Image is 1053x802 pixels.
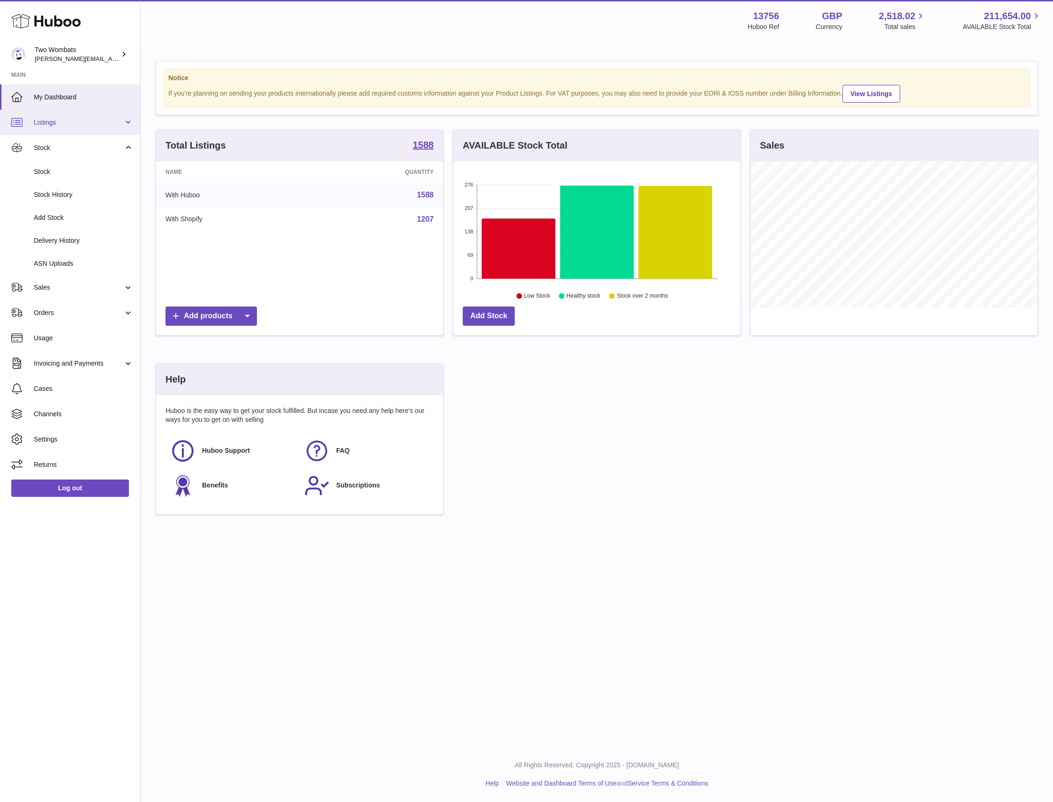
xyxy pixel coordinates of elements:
[34,435,133,444] span: Settings
[884,22,926,31] span: Total sales
[963,22,1042,31] span: AVAILABLE Stock Total
[503,779,708,788] li: and
[165,307,257,326] a: Add products
[753,10,779,22] strong: 13756
[463,139,567,152] h3: AVAILABLE Stock Total
[165,139,226,152] h3: Total Listings
[311,161,443,183] th: Quantity
[202,481,228,490] span: Benefits
[34,410,133,419] span: Channels
[842,85,900,103] a: View Listings
[11,480,129,496] a: Log out
[879,10,926,31] a: 2,518.02 Total sales
[524,293,550,300] text: Low Stock
[748,22,779,31] div: Huboo Ref
[34,190,133,199] span: Stock History
[304,473,429,498] a: Subscriptions
[165,406,434,424] p: Huboo is the easy way to get your stock fulfilled. But incase you need any help here's our ways f...
[879,10,916,22] span: 2,518.02
[202,446,250,455] span: Huboo Support
[413,140,434,151] a: 1588
[34,167,133,176] span: Stock
[417,191,434,199] a: 1588
[465,205,473,211] text: 207
[168,83,1025,103] div: If you're planning on sending your products internationally please add required customs informati...
[34,236,133,245] span: Delivery History
[465,182,473,187] text: 276
[304,438,429,464] a: FAQ
[168,74,1025,82] strong: Notice
[156,207,311,232] td: With Shopify
[148,761,1045,770] p: All Rights Reserved. Copyright 2025 - [DOMAIN_NAME]
[34,143,123,152] span: Stock
[760,139,784,152] h3: Sales
[463,307,515,326] a: Add Stock
[34,359,123,368] span: Invoicing and Payments
[11,47,25,61] img: dave@twowombats.com
[822,10,842,22] strong: GBP
[506,780,617,787] a: Website and Dashboard Terms of Use
[628,780,708,787] a: Service Terms & Conditions
[816,22,842,31] div: Currency
[617,293,668,300] text: Stock over 2 months
[170,438,295,464] a: Huboo Support
[470,276,473,281] text: 0
[486,780,499,787] a: Help
[34,213,133,222] span: Add Stock
[34,308,123,317] span: Orders
[34,460,133,469] span: Returns
[34,334,133,343] span: Usage
[417,215,434,223] a: 1207
[35,45,119,63] div: Two Wombats
[35,55,188,62] span: [PERSON_NAME][EMAIL_ADDRESS][DOMAIN_NAME]
[465,229,473,234] text: 138
[963,10,1042,31] a: 211,654.00 AVAILABLE Stock Total
[467,252,473,258] text: 69
[156,183,311,207] td: With Huboo
[566,293,601,300] text: Healthy stock
[165,373,186,386] h3: Help
[156,161,311,183] th: Name
[34,283,123,292] span: Sales
[336,481,380,490] span: Subscriptions
[984,10,1031,22] span: 211,654.00
[34,118,123,127] span: Listings
[170,473,295,498] a: Benefits
[34,259,133,268] span: ASN Uploads
[34,384,133,393] span: Cases
[413,140,434,150] strong: 1588
[34,93,133,102] span: My Dashboard
[336,446,350,455] span: FAQ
